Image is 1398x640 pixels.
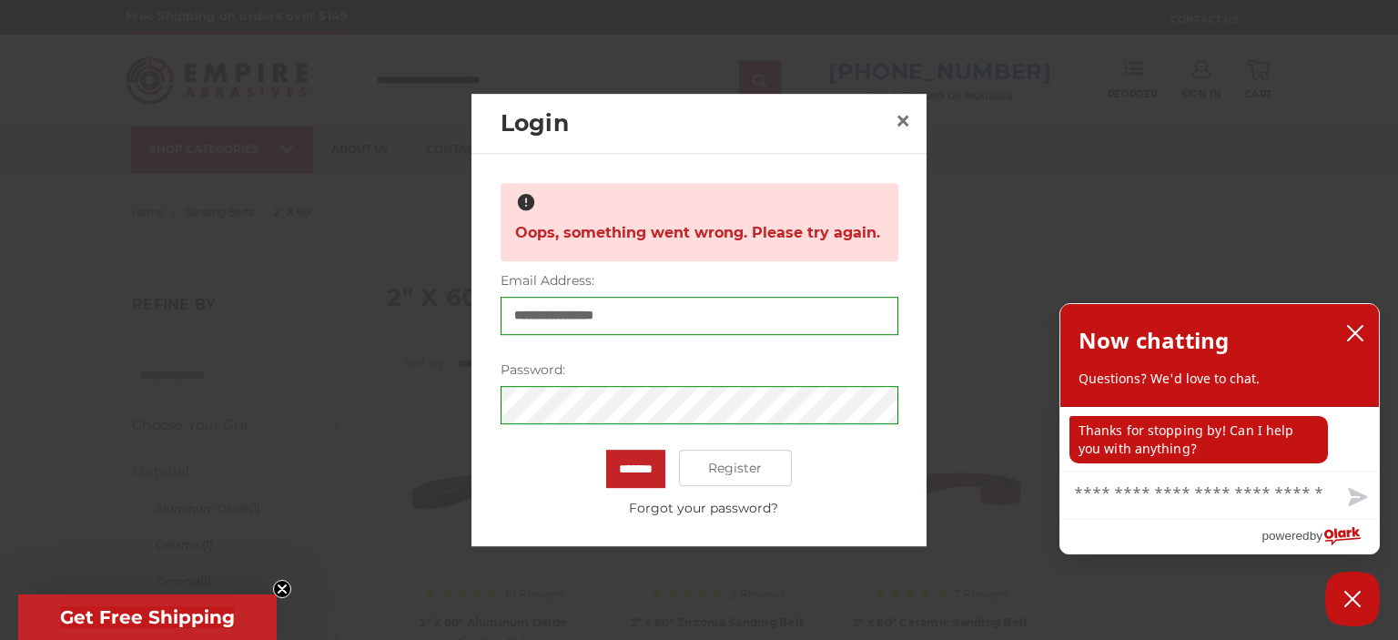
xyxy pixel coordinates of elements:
[1261,520,1379,554] a: Powered by Olark
[679,450,793,486] a: Register
[1333,477,1379,519] button: Send message
[1310,524,1322,547] span: by
[1079,370,1361,388] p: Questions? We'd love to chat.
[501,361,898,380] label: Password:
[1059,303,1380,554] div: olark chatbox
[273,580,291,598] button: Close teaser
[1069,416,1328,463] p: Thanks for stopping by! Can I help you with anything?
[895,103,911,138] span: ×
[888,107,917,136] a: Close
[510,499,897,518] a: Forgot your password?
[1261,524,1309,547] span: powered
[501,271,898,290] label: Email Address:
[60,606,235,628] span: Get Free Shipping
[1341,320,1370,347] button: close chatbox
[1079,322,1229,359] h2: Now chatting
[515,216,880,251] span: Oops, something went wrong. Please try again.
[501,107,888,141] h2: Login
[1060,407,1379,471] div: chat
[18,594,277,640] div: Get Free ShippingClose teaser
[1325,572,1380,626] button: Close Chatbox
